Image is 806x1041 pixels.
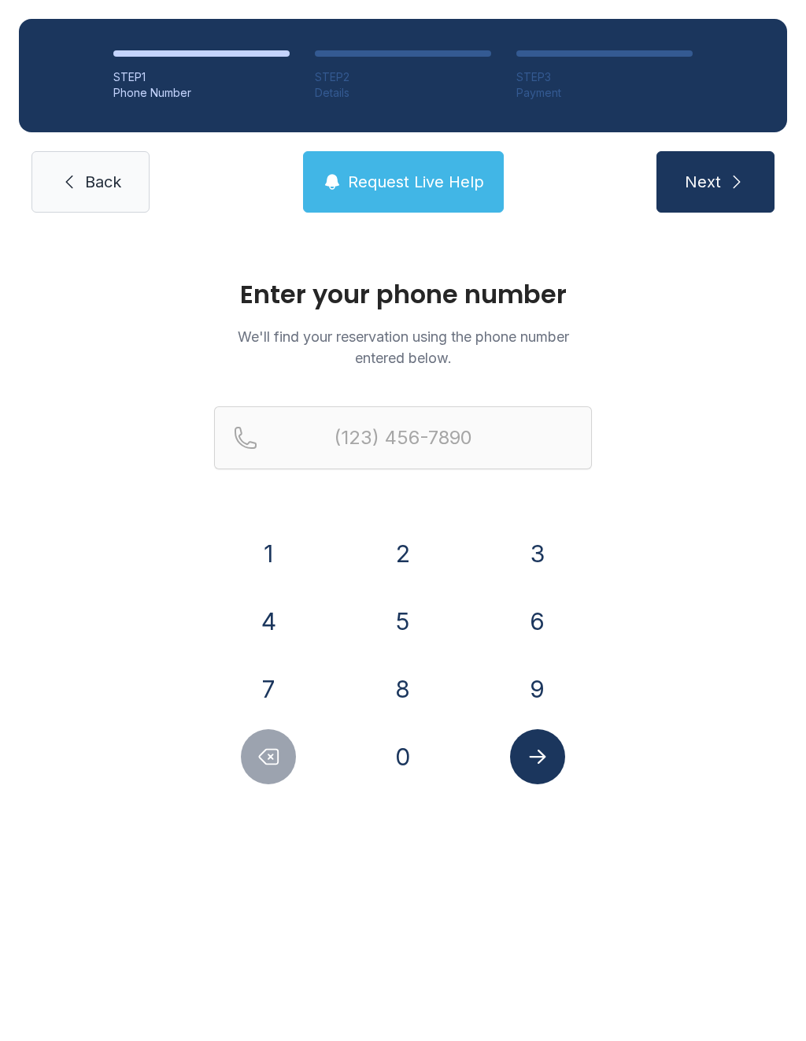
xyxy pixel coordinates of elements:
[315,85,491,101] div: Details
[214,406,592,469] input: Reservation phone number
[241,594,296,649] button: 4
[510,594,565,649] button: 6
[375,594,431,649] button: 5
[348,171,484,193] span: Request Live Help
[510,729,565,784] button: Submit lookup form
[510,661,565,717] button: 9
[241,729,296,784] button: Delete number
[375,729,431,784] button: 0
[516,85,693,101] div: Payment
[241,526,296,581] button: 1
[214,326,592,369] p: We'll find your reservation using the phone number entered below.
[375,526,431,581] button: 2
[113,69,290,85] div: STEP 1
[375,661,431,717] button: 8
[214,282,592,307] h1: Enter your phone number
[315,69,491,85] div: STEP 2
[685,171,721,193] span: Next
[241,661,296,717] button: 7
[85,171,121,193] span: Back
[113,85,290,101] div: Phone Number
[510,526,565,581] button: 3
[516,69,693,85] div: STEP 3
